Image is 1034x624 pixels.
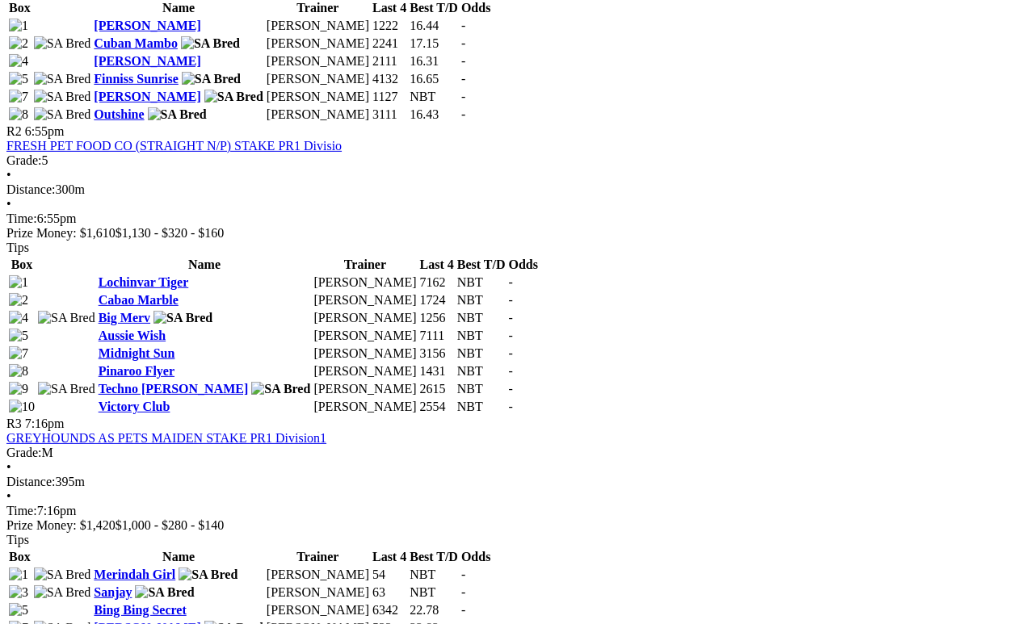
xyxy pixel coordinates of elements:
td: 7111 [419,328,455,344]
a: [PERSON_NAME] [94,19,200,32]
td: NBT [409,567,459,583]
span: Grade: [6,153,42,167]
td: 2111 [372,53,407,69]
span: $1,000 - $280 - $140 [116,518,225,532]
span: Time: [6,504,37,517]
img: SA Bred [251,382,310,396]
span: - [461,585,465,599]
img: 5 [9,72,28,86]
div: 7:16pm [6,504,1028,518]
span: - [508,293,512,307]
a: Big Merv [99,311,150,325]
td: [PERSON_NAME] [266,18,370,34]
a: [PERSON_NAME] [94,54,200,68]
span: Time: [6,211,37,225]
span: R2 [6,124,22,138]
td: [PERSON_NAME] [266,71,370,87]
img: 8 [9,364,28,379]
th: Trainer [313,257,417,273]
img: 5 [9,329,28,343]
a: Merindah Girl [94,567,175,581]
td: NBT [456,381,506,397]
td: 2241 [372,36,407,52]
img: SA Bred [148,107,207,122]
img: SA Bred [34,72,91,86]
span: Box [9,550,31,563]
img: 4 [9,54,28,69]
a: Midnight Sun [99,346,175,360]
img: SA Bred [38,311,95,325]
span: - [508,364,512,378]
td: [PERSON_NAME] [266,107,370,123]
div: Prize Money: $1,420 [6,518,1028,533]
img: SA Bred [181,36,240,51]
div: Prize Money: $1,610 [6,226,1028,241]
td: 1724 [419,292,455,308]
img: 7 [9,90,28,104]
img: SA Bred [179,567,237,582]
span: Distance: [6,182,55,196]
td: [PERSON_NAME] [266,602,370,618]
a: FRESH PET FOOD CO (STRAIGHT N/P) STAKE PR1 Divisio [6,139,342,153]
td: 1256 [419,310,455,326]
td: NBT [456,274,506,291]
span: - [461,107,465,121]
img: 10 [9,400,35,414]
span: - [508,329,512,342]
span: - [508,400,512,413]
span: - [461,54,465,68]
td: 16.43 [409,107,459,123]
td: [PERSON_NAME] [313,292,417,308]
td: [PERSON_NAME] [313,363,417,379]
td: [PERSON_NAME] [313,310,417,326]
td: NBT [456,292,506,308]
img: 1 [9,567,28,582]
a: Cuban Mambo [94,36,178,50]
img: 1 [9,275,28,290]
img: SA Bred [153,311,212,325]
a: Lochinvar Tiger [99,275,189,289]
th: Last 4 [419,257,455,273]
td: [PERSON_NAME] [266,53,370,69]
div: 395m [6,475,1028,489]
span: • [6,489,11,503]
a: Aussie Wish [99,329,166,342]
span: - [461,90,465,103]
img: 4 [9,311,28,325]
td: 7162 [419,274,455,291]
td: 1127 [372,89,407,105]
img: SA Bred [34,36,91,51]
img: SA Bred [34,90,91,104]
span: - [461,567,465,581]
span: Tips [6,241,29,254]
img: 8 [9,107,28,122]
img: SA Bred [182,72,241,86]
span: - [461,36,465,50]
td: NBT [456,399,506,415]
a: [PERSON_NAME] [94,90,200,103]
td: NBT [409,89,459,105]
th: Best T/D [456,257,506,273]
th: Name [93,549,264,565]
img: 7 [9,346,28,361]
td: 3156 [419,346,455,362]
span: • [6,168,11,182]
td: 3111 [372,107,407,123]
th: Last 4 [372,549,407,565]
a: Sanjay [94,585,132,599]
a: Techno [PERSON_NAME] [99,382,249,396]
a: Outshine [94,107,144,121]
span: • [6,197,11,211]
img: 1 [9,19,28,33]
img: SA Bred [135,585,194,600]
td: NBT [456,363,506,379]
img: SA Bred [38,382,95,396]
span: - [461,72,465,86]
a: Victory Club [99,400,170,413]
span: - [461,603,465,617]
span: Box [9,1,31,15]
img: 9 [9,382,28,396]
a: Cabao Marble [99,293,179,307]
td: 2554 [419,399,455,415]
img: SA Bred [34,585,91,600]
